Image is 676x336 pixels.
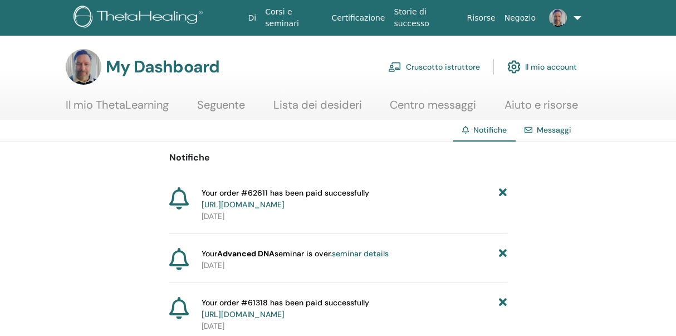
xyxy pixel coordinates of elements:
[261,2,327,34] a: Corsi e seminari
[202,260,507,271] p: [DATE]
[388,55,480,79] a: Cruscotto istruttore
[202,309,285,319] a: [URL][DOMAIN_NAME]
[217,249,275,259] strong: Advanced DNA
[202,320,507,332] p: [DATE]
[244,8,261,28] a: Di
[390,98,476,120] a: Centro messaggi
[463,8,500,28] a: Risorse
[66,49,101,85] img: default.jpg
[507,55,577,79] a: Il mio account
[202,248,389,260] span: Your seminar is over.
[537,125,571,135] a: Messaggi
[273,98,362,120] a: Lista dei desideri
[473,125,507,135] span: Notifiche
[504,98,578,120] a: Aiuto e risorse
[507,57,521,76] img: cog.svg
[500,8,540,28] a: Negozio
[202,199,285,210] a: [URL][DOMAIN_NAME]
[74,6,207,31] img: logo.png
[197,98,245,120] a: Seguente
[327,8,389,28] a: Certificazione
[202,211,507,222] p: [DATE]
[389,2,462,34] a: Storie di successo
[332,249,389,259] a: seminar details
[388,62,401,72] img: chalkboard-teacher.svg
[66,98,169,120] a: Il mio ThetaLearning
[169,151,507,164] p: Notifiche
[106,57,219,77] h3: My Dashboard
[202,297,369,320] span: Your order #61318 has been paid successfully
[549,9,567,27] img: default.jpg
[202,187,369,211] span: Your order #62611 has been paid successfully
